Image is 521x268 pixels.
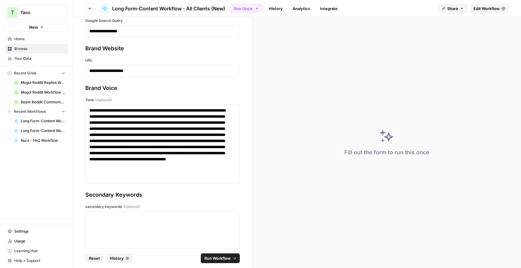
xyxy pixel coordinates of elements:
a: Long Form-Content Workflow - All Clients (New) [100,4,225,13]
span: Edit Workflow [473,5,500,12]
div: Brand Voice [85,84,240,92]
a: Usage [5,236,68,246]
span: Browse [14,46,65,52]
span: Long Form-Content Workflow - All Clients (New) [112,5,225,12]
span: (Optional) [123,204,140,209]
span: Settings [14,229,65,234]
a: Long Form-Content Workflow - B2B Clients [11,116,68,126]
a: Learning Hub [5,246,68,256]
a: Your Data [5,54,68,63]
div: Secondary Keywords [85,191,240,199]
span: Long Form-Content Workflow - AI Clients (New) [21,128,65,134]
button: History [106,253,133,263]
a: Analytics [289,4,314,13]
label: Google Search Query [85,18,240,23]
span: Recent Workflows [14,109,46,114]
span: Share [447,5,458,12]
a: Nurx - FAQ Workflow [11,136,68,145]
span: Run Workflow [204,255,231,261]
a: Home [5,34,68,44]
button: Run Workflow [201,253,240,263]
span: Long Form-Content Workflow - B2B Clients [21,118,65,124]
button: Help + Support [5,256,68,266]
a: History [265,4,286,13]
a: Integrate [316,4,341,13]
span: Home [14,36,65,42]
a: Mogul Reddit Replies Workflow Grid [11,78,68,88]
button: Reset [85,253,104,263]
span: Recent Grids [14,70,36,76]
a: Mogul Reddit Workflow Grid (1) [11,88,68,97]
span: Beam Reddit Comments Workflow Grid (1) [21,99,65,105]
label: Tone [85,97,240,103]
a: Beam Reddit Comments Workflow Grid (1) [11,97,68,107]
button: New [5,23,68,32]
span: Mogul Reddit Replies Workflow Grid [21,80,65,85]
span: Mogul Reddit Workflow Grid (1) [21,90,65,95]
span: T [11,9,14,16]
a: Long Form-Content Workflow - AI Clients (New) [11,126,68,136]
span: Taco [20,9,57,16]
button: Run Once [230,3,263,14]
label: secondary keywords [85,204,240,209]
button: Recent Workflows [5,107,68,116]
span: Help + Support [14,258,65,263]
span: Reset [89,255,100,261]
button: Workspace: Taco [5,5,68,20]
span: Your Data [14,56,65,61]
label: URL [85,58,240,63]
div: Fill out the form to run this once [344,148,429,157]
span: Usage [14,238,65,244]
button: Share [438,4,467,13]
span: Nurx - FAQ Workflow [21,138,65,143]
a: Edit Workflow [470,4,509,13]
a: Browse [5,44,68,54]
button: Recent Grids [5,69,68,78]
div: Brand Website [85,44,240,53]
span: Learning Hub [14,248,65,254]
span: (Optional) [95,97,112,103]
span: New [29,24,38,30]
span: History [110,255,124,261]
a: Settings [5,227,68,236]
